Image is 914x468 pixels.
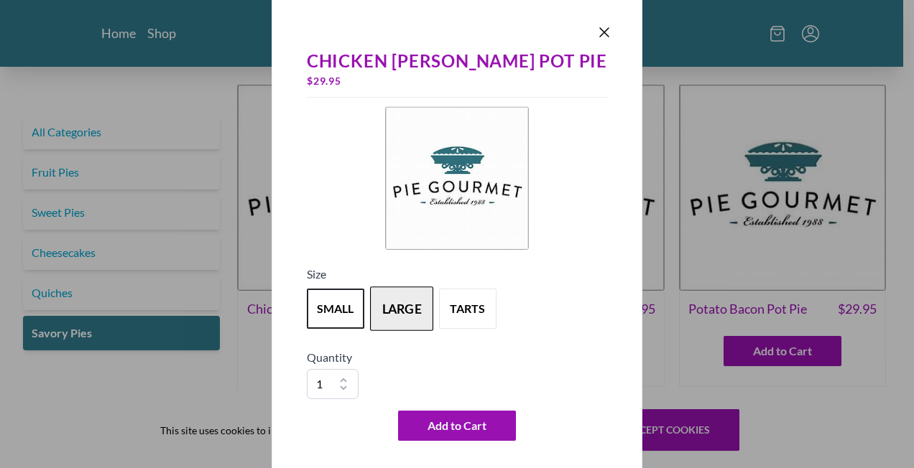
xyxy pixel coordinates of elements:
[398,411,516,441] button: Add to Cart
[307,51,607,71] div: Chicken [PERSON_NAME] Pot Pie
[439,289,497,329] button: Variant Swatch
[428,417,486,434] span: Add to Cart
[307,266,607,283] h5: Size
[307,289,364,329] button: Variant Swatch
[596,24,613,41] button: Close panel
[385,106,529,254] a: Product Image
[307,349,607,366] h5: Quantity
[385,106,529,250] img: Product Image
[307,71,607,91] div: $ 29.95
[370,286,433,331] button: Variant Swatch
